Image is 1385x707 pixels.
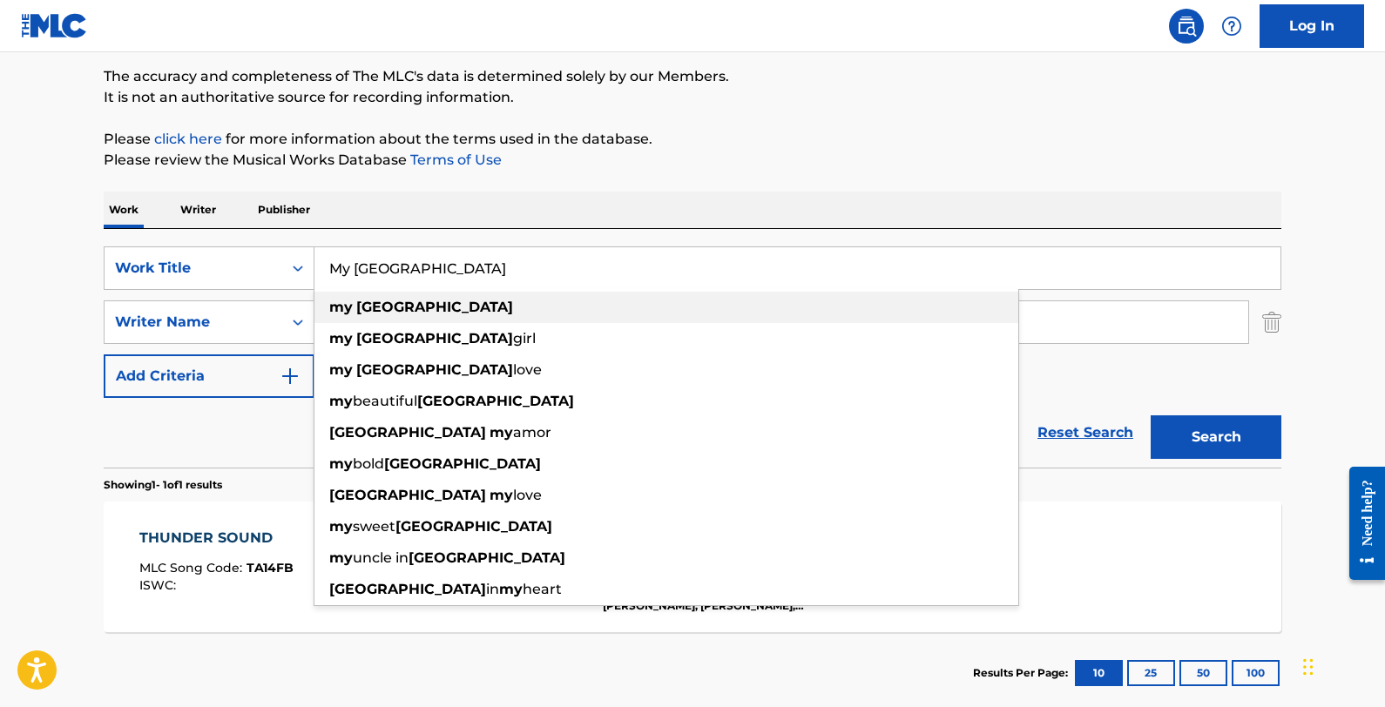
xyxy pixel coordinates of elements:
img: MLC Logo [21,13,88,38]
span: bold [353,455,384,472]
strong: my [329,549,353,566]
strong: [GEOGRAPHIC_DATA] [329,424,486,441]
span: sweet [353,518,395,535]
p: It is not an authoritative source for recording information. [104,87,1281,108]
strong: [GEOGRAPHIC_DATA] [384,455,541,472]
strong: [GEOGRAPHIC_DATA] [417,393,574,409]
strong: my [329,393,353,409]
iframe: Resource Center [1336,453,1385,593]
a: click here [154,131,222,147]
span: love [513,361,542,378]
strong: my [329,330,353,347]
strong: my [329,361,353,378]
button: 10 [1075,660,1123,686]
p: Showing 1 - 1 of 1 results [104,477,222,493]
button: Search [1151,415,1281,459]
p: Please for more information about the terms used in the database. [104,129,1281,150]
span: heart [523,581,562,597]
a: THUNDER SOUNDMLC Song Code:TA14FBISWC:Writers (5)[PERSON_NAME], [PERSON_NAME], [PERSON_NAME], [PE... [104,502,1281,632]
span: in [486,581,499,597]
a: Public Search [1169,9,1204,44]
p: Please review the Musical Works Database [104,150,1281,171]
p: Writer [175,192,221,228]
img: help [1221,16,1242,37]
span: MLC Song Code : [139,560,247,576]
button: 25 [1127,660,1175,686]
img: 9d2ae6d4665cec9f34b9.svg [280,366,301,387]
strong: my [490,487,513,503]
iframe: Chat Widget [1298,623,1385,707]
strong: [GEOGRAPHIC_DATA] [356,361,513,378]
strong: [GEOGRAPHIC_DATA] [329,487,486,503]
span: uncle in [353,549,409,566]
form: Search Form [104,246,1281,468]
div: Help [1214,9,1249,44]
a: Terms of Use [407,151,502,168]
strong: [GEOGRAPHIC_DATA] [409,549,565,566]
span: beautiful [353,393,417,409]
span: love [513,487,542,503]
button: 50 [1179,660,1227,686]
strong: [GEOGRAPHIC_DATA] [356,299,513,315]
div: THUNDER SOUND [139,528,294,549]
p: Work [104,192,144,228]
p: The accuracy and completeness of The MLC's data is determined solely by our Members. [104,66,1281,87]
strong: [GEOGRAPHIC_DATA] [395,518,552,535]
span: amor [513,424,551,441]
div: Drag [1303,641,1314,693]
a: Log In [1260,4,1364,48]
span: girl [513,330,536,347]
span: ISWC : [139,577,180,593]
strong: my [490,424,513,441]
span: TA14FB [247,560,294,576]
img: Delete Criterion [1262,300,1281,344]
p: Publisher [253,192,315,228]
strong: my [329,299,353,315]
div: Writer Name [115,312,272,333]
strong: [GEOGRAPHIC_DATA] [329,581,486,597]
strong: my [499,581,523,597]
strong: my [329,518,353,535]
img: search [1176,16,1197,37]
strong: my [329,455,353,472]
a: Reset Search [1029,414,1142,452]
button: 100 [1232,660,1280,686]
button: Add Criteria [104,354,314,398]
div: Work Title [115,258,272,279]
p: Results Per Page: [973,665,1072,681]
strong: [GEOGRAPHIC_DATA] [356,330,513,347]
